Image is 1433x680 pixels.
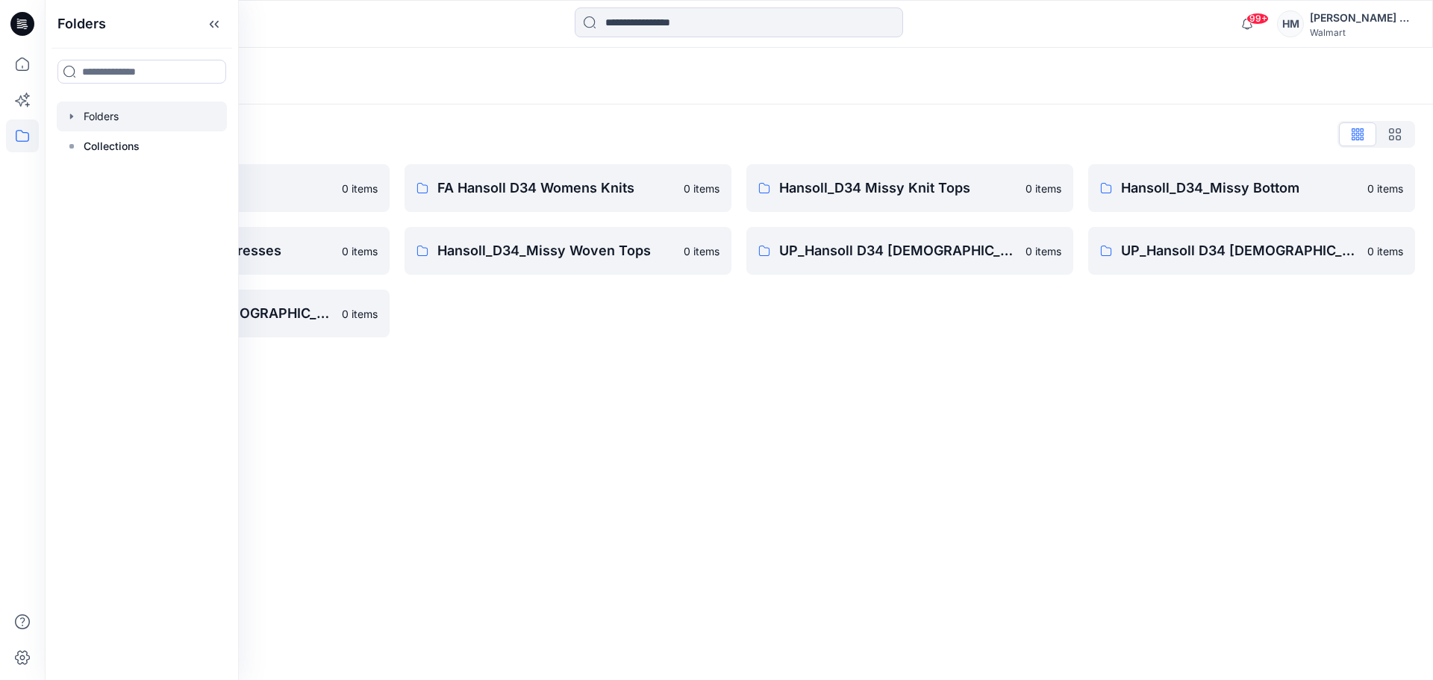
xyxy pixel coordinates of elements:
p: 0 items [1367,243,1403,259]
div: Walmart [1310,27,1414,38]
p: Hansoll_D34 Missy Knit Tops [779,178,1017,199]
p: Hansoll_D34_Missy Bottom [1121,178,1358,199]
p: 0 items [1025,243,1061,259]
a: Hansoll_D34_Missy Woven Tops0 items [405,227,731,275]
p: FA Hansoll D34 Womens Knits [437,178,675,199]
p: 0 items [342,306,378,322]
p: 0 items [684,181,719,196]
a: UP_Hansoll D34 [DEMOGRAPHIC_DATA] Bottoms0 items [746,227,1073,275]
p: Collections [84,137,140,155]
p: 0 items [1025,181,1061,196]
div: [PERSON_NAME] Missy Team [1310,9,1414,27]
p: Hansoll_D34_Missy Woven Tops [437,240,675,261]
div: HM [1277,10,1304,37]
p: 0 items [684,243,719,259]
p: UP_Hansoll D34 [DEMOGRAPHIC_DATA] Bottoms [779,240,1017,261]
a: FA Hansoll D34 Womens Knits0 items [405,164,731,212]
p: 0 items [1367,181,1403,196]
a: Hansoll_D34 Missy Knit Tops0 items [746,164,1073,212]
p: 0 items [342,243,378,259]
a: UP_Hansoll D34 [DEMOGRAPHIC_DATA] Dresses0 items [1088,227,1415,275]
span: 99+ [1246,13,1269,25]
p: 0 items [342,181,378,196]
a: Hansoll_D34_Missy Bottom0 items [1088,164,1415,212]
p: UP_Hansoll D34 [DEMOGRAPHIC_DATA] Dresses [1121,240,1358,261]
